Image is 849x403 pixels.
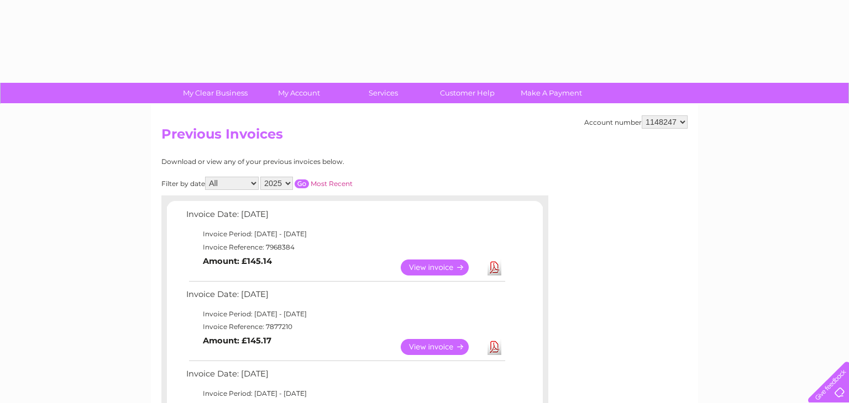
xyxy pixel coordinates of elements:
td: Invoice Period: [DATE] - [DATE] [184,227,507,241]
a: Services [338,83,429,103]
td: Invoice Date: [DATE] [184,287,507,307]
td: Invoice Period: [DATE] - [DATE] [184,307,507,321]
div: Filter by date [161,177,452,190]
td: Invoice Period: [DATE] - [DATE] [184,387,507,400]
a: Download [488,339,501,355]
a: My Clear Business [170,83,261,103]
a: My Account [254,83,345,103]
h2: Previous Invoices [161,126,688,147]
a: View [401,339,482,355]
td: Invoice Date: [DATE] [184,207,507,227]
a: Most Recent [311,179,353,188]
td: Invoice Date: [DATE] [184,367,507,387]
td: Invoice Reference: 7968384 [184,241,507,254]
a: Customer Help [422,83,513,103]
a: Download [488,259,501,275]
a: Make A Payment [506,83,597,103]
div: Download or view any of your previous invoices below. [161,158,452,166]
a: View [401,259,482,275]
td: Invoice Reference: 7877210 [184,320,507,333]
b: Amount: £145.17 [203,336,271,346]
b: Amount: £145.14 [203,256,272,266]
div: Account number [584,115,688,129]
